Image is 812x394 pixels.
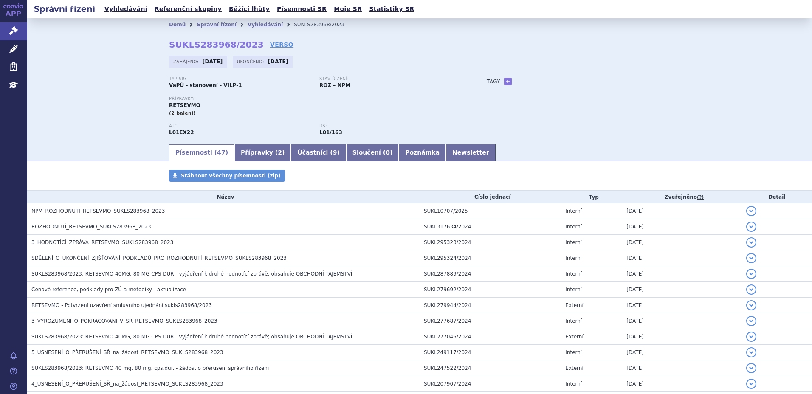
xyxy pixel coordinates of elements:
[622,313,742,329] td: [DATE]
[622,360,742,376] td: [DATE]
[622,203,742,219] td: [DATE]
[169,102,200,108] span: RETSEVMO
[31,302,212,308] span: RETSEVMO - Potvrzení uzavření smluvního ujednání sukls283968/2023
[319,82,350,88] strong: ROZ – NPM
[622,250,742,266] td: [DATE]
[746,269,756,279] button: detail
[746,332,756,342] button: detail
[746,347,756,357] button: detail
[217,149,225,156] span: 47
[420,191,561,203] th: Číslo jednací
[31,381,223,387] span: 4_USNESENÍ_O_PŘERUŠENÍ_SŘ_na_žádost_RETSEVMO_SUKLS283968_2023
[746,237,756,248] button: detail
[169,110,196,116] span: (2 balení)
[746,206,756,216] button: detail
[622,345,742,360] td: [DATE]
[420,203,561,219] td: SUKL10707/2025
[565,287,582,293] span: Interní
[565,381,582,387] span: Interní
[420,360,561,376] td: SUKL247522/2024
[622,376,742,392] td: [DATE]
[622,219,742,235] td: [DATE]
[291,144,346,161] a: Účastníci (9)
[181,173,281,179] span: Stáhnout všechny písemnosti (zip)
[226,3,272,15] a: Běžící lhůty
[31,287,186,293] span: Cenové reference, podklady pro ZÚ a metodiky - aktualizace
[746,363,756,373] button: detail
[319,124,461,129] p: RS:
[346,144,399,161] a: Sloučení (0)
[746,284,756,295] button: detail
[27,191,420,203] th: Název
[622,191,742,203] th: Zveřejněno
[31,208,165,214] span: NPM_ROZHODNUTÍ_RETSEVMO_SUKLS283968_2023
[31,271,352,277] span: SUKLS283968/2023: RETSEVMO 40MG, 80 MG CPS DUR - vyjádření k druhé hodnotící zprávě; obsahuje OBC...
[420,219,561,235] td: SUKL317634/2024
[565,271,582,277] span: Interní
[169,170,285,182] a: Stáhnout všechny písemnosti (zip)
[446,144,496,161] a: Newsletter
[622,235,742,250] td: [DATE]
[622,298,742,313] td: [DATE]
[504,78,512,85] a: +
[274,3,329,15] a: Písemnosti SŘ
[420,376,561,392] td: SUKL207907/2024
[333,149,337,156] span: 9
[31,349,223,355] span: 5_USNESENÍ_O_PŘERUŠENÍ_SŘ_na_žádost_RETSEVMO_SUKLS283968_2023
[565,302,583,308] span: Externí
[420,298,561,313] td: SUKL279944/2024
[31,224,151,230] span: ROZHODNUTÍ_RETSEVMO_SUKLS283968_2023
[746,379,756,389] button: detail
[622,329,742,345] td: [DATE]
[27,3,102,15] h2: Správní řízení
[268,59,288,65] strong: [DATE]
[197,22,237,28] a: Správní řízení
[565,208,582,214] span: Interní
[565,334,583,340] span: Externí
[294,18,355,31] li: SUKLS283968/2023
[697,194,704,200] abbr: (?)
[331,3,364,15] a: Moje SŘ
[169,124,311,129] p: ATC:
[565,349,582,355] span: Interní
[169,129,194,135] strong: SELPERKATINIB
[420,282,561,298] td: SUKL279692/2024
[742,191,812,203] th: Detail
[420,313,561,329] td: SUKL277687/2024
[31,239,173,245] span: 3_HODNOTÍCÍ_ZPRÁVA_RETSEVMO_SUKLS283968_2023
[622,282,742,298] td: [DATE]
[31,365,269,371] span: SUKLS283968/2023: RETSEVMO 40 mg, 80 mg, cps.dur. - žádost o přerušení správního řízení
[561,191,622,203] th: Typ
[420,266,561,282] td: SUKL287889/2024
[386,149,390,156] span: 0
[746,316,756,326] button: detail
[102,3,150,15] a: Vyhledávání
[420,235,561,250] td: SUKL295323/2024
[746,253,756,263] button: detail
[622,266,742,282] td: [DATE]
[319,129,342,135] strong: selperkatinib
[152,3,224,15] a: Referenční skupiny
[248,22,283,28] a: Vyhledávání
[565,255,582,261] span: Interní
[399,144,446,161] a: Poznámka
[565,365,583,371] span: Externí
[31,334,352,340] span: SUKLS283968/2023: RETSEVMO 40MG, 80 MG CPS DUR - vyjádření k druhé hodnotící zprávě; obsahuje OBC...
[169,96,470,101] p: Přípravky:
[31,255,287,261] span: SDĚLENÍ_O_UKONČENÍ_ZJIŠŤOVÁNÍ_PODKLADŮ_PRO_ROZHODNUTÍ_RETSEVMO_SUKLS283968_2023
[319,76,461,82] p: Stav řízení:
[565,318,582,324] span: Interní
[565,224,582,230] span: Interní
[169,39,264,50] strong: SUKLS283968/2023
[234,144,291,161] a: Přípravky (2)
[203,59,223,65] strong: [DATE]
[746,222,756,232] button: detail
[487,76,500,87] h3: Tagy
[420,329,561,345] td: SUKL277045/2024
[173,58,200,65] span: Zahájeno:
[237,58,266,65] span: Ukončeno:
[278,149,282,156] span: 2
[367,3,417,15] a: Statistiky SŘ
[169,22,186,28] a: Domů
[31,318,217,324] span: 3_VYROZUMĚNÍ_O_POKRAČOVÁNÍ_V_SŘ_RETSEVMO_SUKLS283968_2023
